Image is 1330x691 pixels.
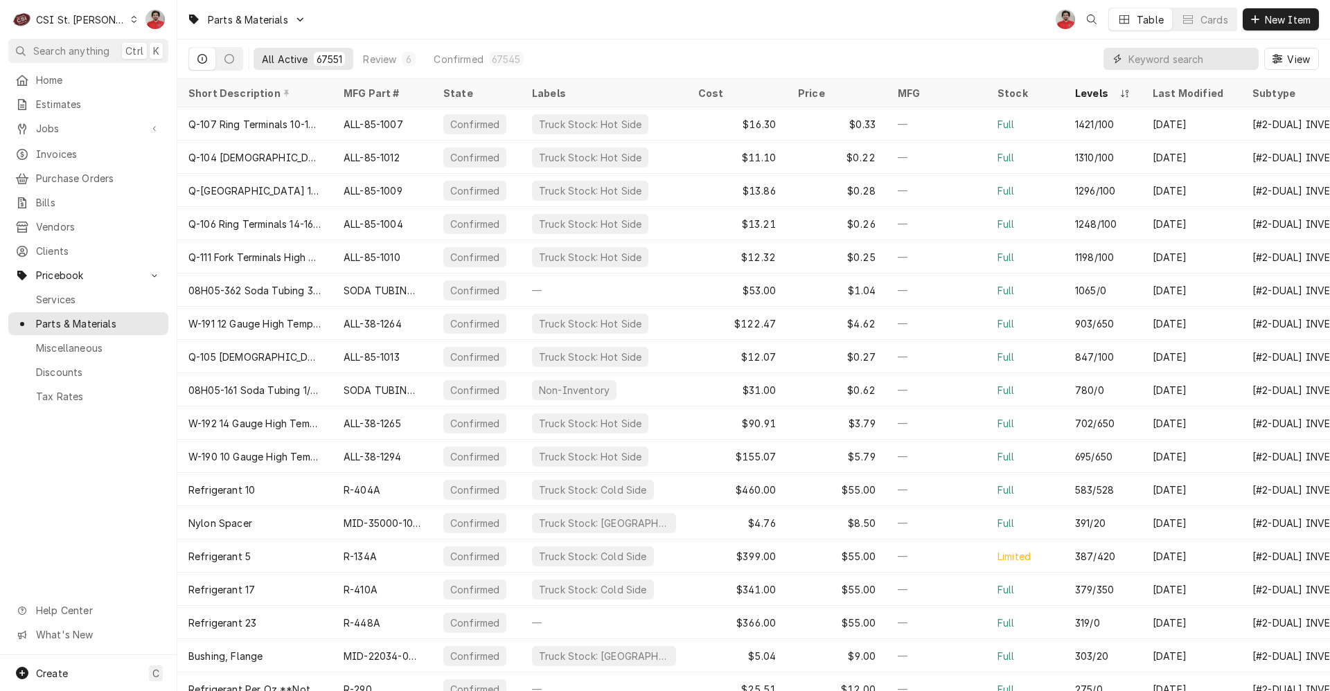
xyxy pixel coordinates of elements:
div: 903/650 [1075,316,1114,331]
div: Full [997,516,1015,530]
span: Miscellaneous [36,341,161,355]
div: 1310/100 [1075,150,1114,165]
div: — [887,639,986,672]
div: State [443,86,507,100]
div: Q-106 Ring Terminals 14-16 Ga 100Pk [188,217,321,231]
span: Parts & Materials [208,12,288,27]
div: [DATE] [1142,506,1241,539]
div: 303/20 [1075,649,1108,663]
div: $3.79 [787,406,887,440]
div: Confirmed [449,483,501,497]
div: Price [798,86,873,100]
div: Cost [698,86,773,100]
a: Go to Parts & Materials [181,8,312,31]
div: CSI St. [PERSON_NAME] [36,12,126,27]
div: $13.21 [687,207,787,240]
div: $12.07 [687,340,787,373]
div: CSI St. Louis's Avatar [12,10,32,29]
div: $0.28 [787,174,887,207]
div: 391/20 [1075,516,1106,530]
span: Discounts [36,365,161,379]
span: Parts & Materials [36,316,161,331]
div: Confirmed [449,350,501,364]
div: Full [997,316,1015,331]
span: Vendors [36,219,161,234]
div: Refrigerant 5 [188,549,251,564]
div: [DATE] [1142,240,1241,273]
div: $9.00 [787,639,887,672]
div: [DATE] [1142,373,1241,406]
div: Full [997,449,1015,464]
div: $1.04 [787,273,887,307]
div: — [887,340,986,373]
div: — [887,240,986,273]
div: Full [997,483,1015,497]
div: Full [997,649,1015,663]
span: K [153,44,159,58]
div: Truck Stock: Hot Side [538,449,643,464]
div: $55.00 [787,573,887,606]
div: Bushing, Flange [188,649,263,663]
div: SODA TUBING 3/8 [344,283,421,298]
div: W-191 12 Gauge High Temp Wire Per Ft [188,316,321,331]
div: $8.50 [787,506,887,539]
div: [DATE] [1142,573,1241,606]
div: $399.00 [687,539,787,573]
div: 702/650 [1075,416,1115,431]
div: — [887,539,986,573]
div: Q-111 Fork Terminals High Temp 10-12 Ga (Box 100) [188,250,321,264]
a: Discounts [8,361,168,384]
div: 1421/100 [1075,117,1114,132]
div: Truck Stock: Hot Side [538,183,643,198]
div: $366.00 [687,606,787,639]
div: $16.30 [687,107,787,141]
div: [DATE] [1142,539,1241,573]
a: Miscellaneous [8,336,168,359]
div: $460.00 [687,473,787,506]
div: ALL-85-1004 [344,217,403,231]
button: View [1264,48,1319,70]
div: R-134A [344,549,377,564]
div: Truck Stock: Cold Side [538,549,648,564]
div: Confirmed [449,449,501,464]
div: Full [997,217,1015,231]
div: $0.27 [787,340,887,373]
a: Bills [8,191,168,214]
div: 379/350 [1075,582,1114,597]
div: Confirmed [449,516,501,530]
div: Short Description [188,86,319,100]
div: [DATE] [1142,340,1241,373]
div: $5.79 [787,440,887,473]
div: 6 [405,52,413,66]
div: Limited [997,549,1031,564]
div: — [887,440,986,473]
span: Jobs [36,121,141,136]
div: Full [997,250,1015,264]
div: Truck Stock: Hot Side [538,250,643,264]
div: W-192 14 Gauge High Temp Wire Per Ft (50Ft Roll) [188,416,321,431]
div: ALL-38-1265 [344,416,401,431]
div: Full [997,416,1015,431]
div: Confirmed [449,150,501,165]
div: $0.22 [787,141,887,174]
div: Q-104 [DEMOGRAPHIC_DATA] Discon Terminal High Temp Q/D 14-16 [188,150,321,165]
div: Full [997,616,1015,630]
a: Tax Rates [8,385,168,408]
div: Truck Stock: Hot Side [538,117,643,132]
div: Confirmed [449,416,501,431]
div: [DATE] [1142,174,1241,207]
div: ALL-85-1010 [344,250,400,264]
button: New Item [1243,8,1319,30]
div: $90.91 [687,406,787,440]
div: Confirmed [449,582,501,597]
a: Estimates [8,93,168,116]
div: MFG [898,86,973,100]
div: Cards [1200,12,1228,27]
div: $4.76 [687,506,787,539]
div: [DATE] [1142,606,1241,639]
div: $122.47 [687,307,787,340]
div: Q-107 Ring Terminals 10-12 Ga 100Pk [188,117,321,132]
div: All Active [262,52,308,66]
a: Invoices [8,143,168,165]
div: [DATE] [1142,273,1241,307]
